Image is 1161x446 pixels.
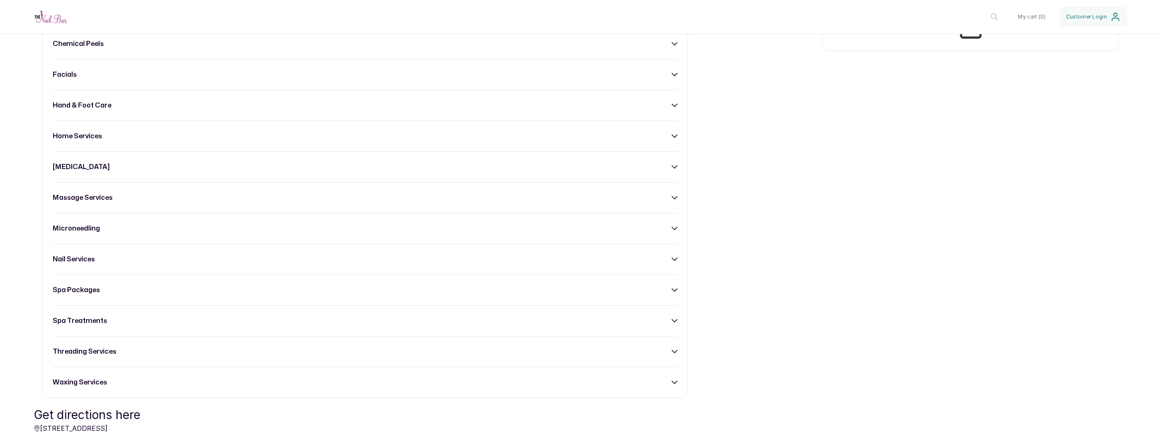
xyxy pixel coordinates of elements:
[53,377,107,387] h3: waxing services
[53,254,95,264] h3: nail services
[53,131,102,141] h3: home services
[53,193,113,203] h3: massage services
[34,406,140,423] p: Get directions here
[53,39,104,49] h3: chemical peels
[1066,13,1107,20] span: Customer Login
[1059,7,1127,27] button: Customer Login
[53,347,116,357] h3: threading services
[53,100,111,110] h3: hand & foot care
[1011,7,1052,27] button: My cart (0)
[53,70,77,80] h3: facials
[53,223,100,234] h3: microneedling
[53,285,100,295] h3: spa packages
[53,316,107,326] h3: spa treatments
[34,10,67,24] img: business logo
[34,423,140,433] p: [STREET_ADDRESS]
[53,162,110,172] h3: [MEDICAL_DATA]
